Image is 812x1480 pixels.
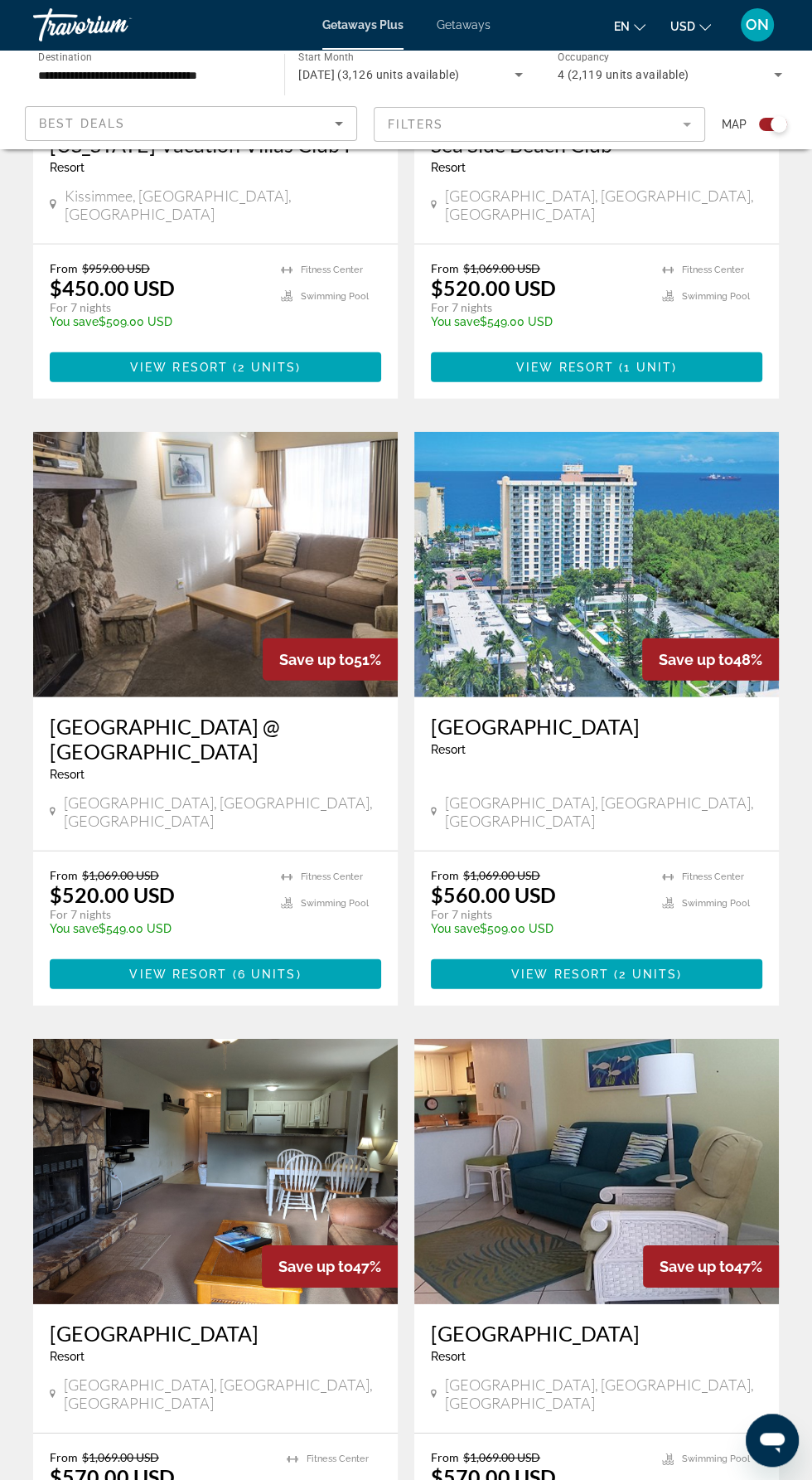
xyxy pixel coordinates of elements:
[431,868,459,882] span: From
[50,1321,381,1346] a: [GEOGRAPHIC_DATA]
[624,361,672,374] span: 1 unit
[50,959,381,989] button: View Resort(6 units)
[431,1450,459,1464] span: From
[301,871,363,882] span: Fitness Center
[642,638,779,681] div: 48%
[746,17,769,33] span: ON
[614,20,630,33] span: en
[322,18,404,32] a: Getaways Plus
[301,264,363,275] span: Fitness Center
[262,1245,398,1288] div: 47%
[431,275,556,300] p: $520.00 USD
[431,959,762,989] button: View Resort(2 units)
[64,1376,381,1412] span: [GEOGRAPHIC_DATA], [GEOGRAPHIC_DATA], [GEOGRAPHIC_DATA]
[643,1245,779,1288] div: 47%
[445,1376,762,1412] span: [GEOGRAPHIC_DATA], [GEOGRAPHIC_DATA], [GEOGRAPHIC_DATA]
[445,187,762,223] span: [GEOGRAPHIC_DATA], [GEOGRAPHIC_DATA], [GEOGRAPHIC_DATA]
[50,261,78,275] span: From
[670,20,695,33] span: USD
[558,68,689,81] span: 4 (2,119 units available)
[374,106,706,143] button: Filter
[228,361,301,374] span: ( )
[414,432,779,697] img: 2121E01L.jpg
[50,907,264,922] p: For 7 nights
[431,261,459,275] span: From
[263,638,398,681] div: 51%
[50,315,99,328] span: You save
[431,743,466,756] span: Resort
[50,315,264,328] p: $509.00 USD
[431,315,480,328] span: You save
[39,117,125,130] span: Best Deals
[682,1453,750,1464] span: Swimming Pool
[129,968,227,981] span: View Resort
[437,18,491,32] a: Getaways
[50,352,381,382] button: View Resort(2 units)
[614,14,645,38] button: Change language
[33,3,199,46] a: Travorium
[619,968,677,981] span: 2 units
[431,714,762,739] h3: [GEOGRAPHIC_DATA]
[431,922,645,935] p: $509.00 USD
[50,300,264,315] p: For 7 nights
[463,261,540,275] span: $1,069.00 USD
[463,868,540,882] span: $1,069.00 USD
[228,968,302,981] span: ( )
[431,315,645,328] p: $549.00 USD
[33,432,398,697] img: 0658I01L.jpg
[414,1039,779,1304] img: 5175I01X.jpg
[50,1350,85,1363] span: Resort
[39,114,343,133] mat-select: Sort by
[33,1039,398,1304] img: 0129I01X.jpg
[746,1414,799,1467] iframe: Button to launch messaging window
[431,1350,466,1363] span: Resort
[431,300,645,315] p: For 7 nights
[50,922,99,935] span: You save
[431,907,645,922] p: For 7 nights
[682,264,744,275] span: Fitness Center
[298,68,459,81] span: [DATE] (3,126 units available)
[298,51,354,63] span: Start Month
[64,793,381,830] span: [GEOGRAPHIC_DATA], [GEOGRAPHIC_DATA], [GEOGRAPHIC_DATA]
[558,51,610,63] span: Occupancy
[279,651,354,668] span: Save up to
[307,1453,369,1464] span: Fitness Center
[130,361,228,374] span: View Resort
[609,968,682,981] span: ( )
[50,868,78,882] span: From
[511,968,609,981] span: View Resort
[50,161,85,174] span: Resort
[238,361,296,374] span: 2 units
[431,922,480,935] span: You save
[445,793,762,830] span: [GEOGRAPHIC_DATA], [GEOGRAPHIC_DATA], [GEOGRAPHIC_DATA]
[431,882,556,907] p: $560.00 USD
[722,113,747,136] span: Map
[301,898,369,909] span: Swimming Pool
[516,361,614,374] span: View Resort
[65,187,381,223] span: Kissimmee, [GEOGRAPHIC_DATA], [GEOGRAPHIC_DATA]
[38,51,92,62] span: Destination
[431,1321,762,1346] a: [GEOGRAPHIC_DATA]
[238,968,297,981] span: 6 units
[82,1450,159,1464] span: $1,069.00 USD
[660,1258,734,1275] span: Save up to
[463,1450,540,1464] span: $1,069.00 USD
[736,7,779,42] button: User Menu
[659,651,733,668] span: Save up to
[431,352,762,382] button: View Resort(1 unit)
[82,868,159,882] span: $1,069.00 USD
[82,261,150,275] span: $959.00 USD
[682,898,750,909] span: Swimming Pool
[50,882,175,907] p: $520.00 USD
[50,714,381,764] a: [GEOGRAPHIC_DATA] @ [GEOGRAPHIC_DATA]
[301,291,369,302] span: Swimming Pool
